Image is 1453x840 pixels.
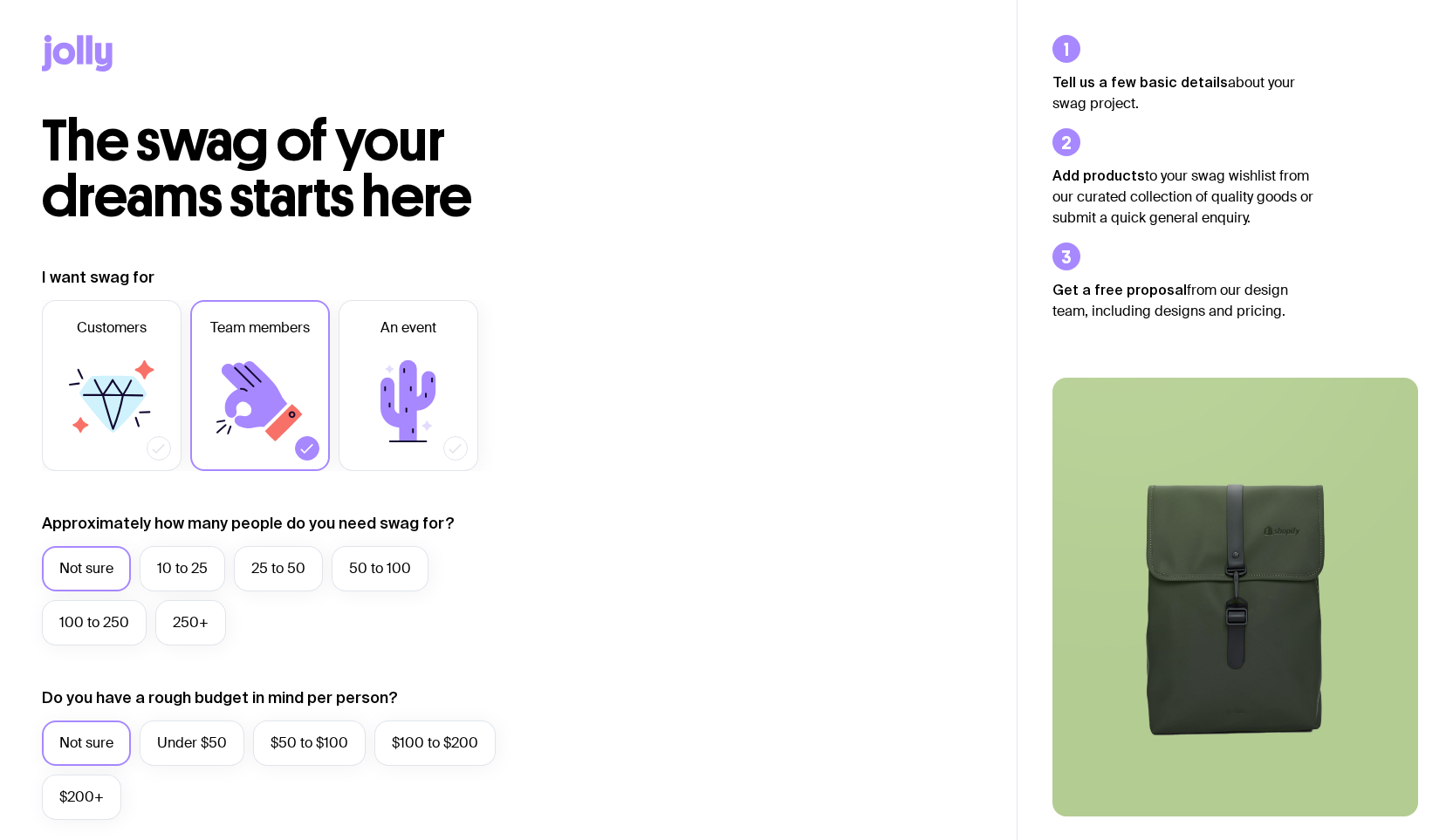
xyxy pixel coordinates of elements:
label: Under $50 [140,720,244,766]
p: about your swag project. [1052,72,1314,114]
strong: Add products [1052,167,1145,183]
strong: Tell us a few basic details [1052,74,1228,90]
strong: Get a free proposal [1052,282,1187,297]
p: from our design team, including designs and pricing. [1052,279,1314,322]
label: 25 to 50 [234,546,323,591]
label: Not sure [42,720,131,766]
label: 50 to 100 [332,546,428,591]
label: Do you have a rough budget in mind per person? [42,687,398,708]
span: Customers [77,318,147,338]
label: Approximately how many people do you need swag for? [42,513,455,534]
label: $100 to $200 [374,720,496,766]
label: Not sure [42,546,131,591]
p: to your swag wishlist from our curated collection of quality goods or submit a quick general enqu... [1052,165,1314,229]
label: $200+ [42,775,121,820]
label: $50 to $100 [253,720,366,766]
label: 10 to 25 [140,546,225,591]
label: I want swag for [42,267,154,288]
span: Team members [210,318,310,338]
label: 100 to 250 [42,600,147,645]
label: 250+ [155,600,226,645]
span: An event [380,318,436,338]
span: The swag of your dreams starts here [42,106,472,231]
